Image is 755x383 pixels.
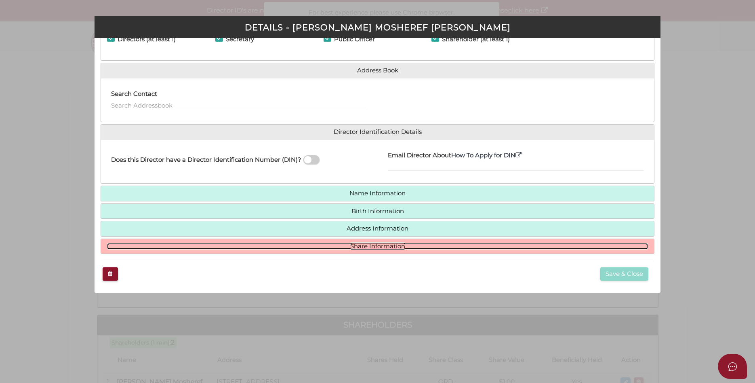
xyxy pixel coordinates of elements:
a: Name Information [107,190,648,197]
h4: Does this Director have a Director Identification Number (DIN)? [111,157,301,163]
a: Birth Information [107,208,648,215]
h4: Email Director About [388,152,522,159]
button: Save & Close [600,267,648,281]
button: Open asap [718,354,747,379]
a: How To Apply for DIN [451,151,522,159]
a: Share Information [107,243,648,250]
a: Address Information [107,225,648,232]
